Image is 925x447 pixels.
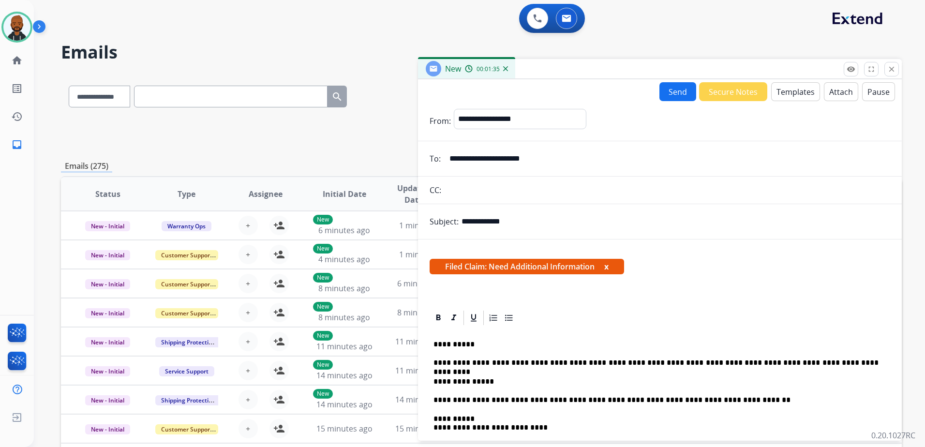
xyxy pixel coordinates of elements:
mat-icon: person_add [273,278,285,289]
span: Assignee [249,188,283,200]
mat-icon: inbox [11,139,23,150]
span: New - Initial [85,308,130,318]
span: Shipping Protection [155,395,222,405]
h2: Emails [61,43,902,62]
button: + [239,245,258,264]
span: + [246,278,250,289]
span: Filed Claim: Need Additional Information [430,259,624,274]
button: + [239,419,258,438]
span: 6 minutes ago [318,225,370,236]
span: 14 minutes ago [316,399,373,410]
mat-icon: search [331,91,343,103]
mat-icon: person_add [273,307,285,318]
span: + [246,394,250,405]
span: New - Initial [85,366,130,376]
span: New - Initial [85,221,130,231]
button: + [239,303,258,322]
span: 6 minutes ago [397,278,449,289]
p: Emails (275) [61,160,112,172]
span: New - Initial [85,337,130,347]
mat-icon: close [887,65,896,74]
button: + [239,390,258,409]
button: Attach [824,82,858,101]
span: 8 minutes ago [318,312,370,323]
span: + [246,249,250,260]
mat-icon: remove_red_eye [847,65,855,74]
mat-icon: person_add [273,249,285,260]
span: 1 minute ago [399,220,447,231]
p: 0.20.1027RC [871,430,915,441]
span: + [246,307,250,318]
span: Customer Support [155,279,218,289]
span: Shipping Protection [155,337,222,347]
p: From: [430,115,451,127]
button: x [604,261,609,272]
span: 15 minutes ago [395,423,451,434]
div: Ordered List [486,311,501,325]
span: Customer Support [155,308,218,318]
span: New - Initial [85,279,130,289]
span: 11 minutes ago [316,341,373,352]
button: + [239,361,258,380]
div: Italic [447,311,461,325]
p: New [313,273,333,283]
span: + [246,423,250,434]
span: Service Support [159,366,214,376]
span: 11 minutes ago [395,365,451,376]
span: New - Initial [85,395,130,405]
p: New [313,302,333,312]
button: + [239,274,258,293]
mat-icon: person_add [273,220,285,231]
span: 14 minutes ago [316,370,373,381]
mat-icon: home [11,55,23,66]
span: 00:01:35 [477,65,500,73]
mat-icon: person_add [273,365,285,376]
button: Templates [771,82,820,101]
p: New [313,360,333,370]
p: To: [430,153,441,164]
div: Bullet List [502,311,516,325]
span: 8 minutes ago [318,283,370,294]
span: Initial Date [323,188,366,200]
span: Customer Support [155,424,218,434]
div: Bold [431,311,446,325]
mat-icon: fullscreen [867,65,876,74]
span: Type [178,188,195,200]
p: CC: [430,184,441,196]
span: Status [95,188,120,200]
mat-icon: person_add [273,423,285,434]
button: Send [659,82,696,101]
p: New [313,331,333,341]
mat-icon: list_alt [11,83,23,94]
span: 11 minutes ago [395,336,451,347]
mat-icon: person_add [273,394,285,405]
span: Customer Support [155,250,218,260]
span: + [246,220,250,231]
div: Underline [466,311,481,325]
span: 4 minutes ago [318,254,370,265]
span: New - Initial [85,424,130,434]
button: Secure Notes [699,82,767,101]
img: avatar [3,14,30,41]
span: + [246,336,250,347]
button: + [239,332,258,351]
span: 14 minutes ago [395,394,451,405]
p: Subject: [430,216,459,227]
span: 15 minutes ago [316,423,373,434]
span: Updated Date [392,182,435,206]
span: New [445,63,461,74]
p: New [313,389,333,399]
p: New [313,215,333,224]
span: + [246,365,250,376]
span: 1 minute ago [399,249,447,260]
button: Pause [862,82,895,101]
mat-icon: history [11,111,23,122]
span: 8 minutes ago [397,307,449,318]
mat-icon: person_add [273,336,285,347]
button: + [239,216,258,235]
span: Warranty Ops [162,221,211,231]
span: New - Initial [85,250,130,260]
p: New [313,244,333,253]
